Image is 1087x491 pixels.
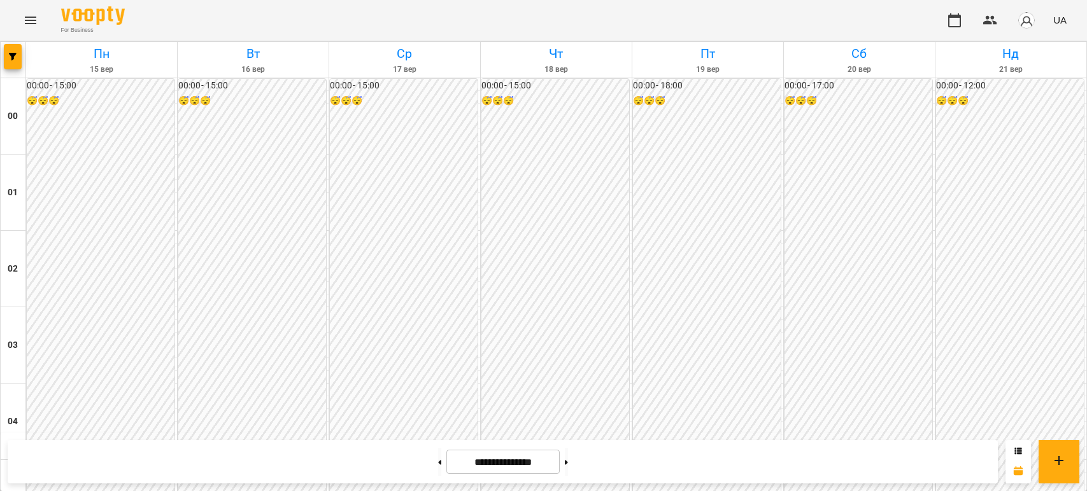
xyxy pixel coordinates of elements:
[8,109,18,123] h6: 00
[8,262,18,276] h6: 02
[936,94,1084,108] h6: 😴😴😴
[61,26,125,34] span: For Business
[481,94,629,108] h6: 😴😴😴
[633,79,781,93] h6: 00:00 - 18:00
[8,415,18,429] h6: 04
[330,79,478,93] h6: 00:00 - 15:00
[1053,13,1067,27] span: UA
[785,94,932,108] h6: 😴😴😴
[178,79,326,93] h6: 00:00 - 15:00
[178,94,326,108] h6: 😴😴😴
[180,64,327,76] h6: 16 вер
[8,338,18,352] h6: 03
[481,79,629,93] h6: 00:00 - 15:00
[27,79,174,93] h6: 00:00 - 15:00
[786,44,933,64] h6: Сб
[61,6,125,25] img: Voopty Logo
[483,64,630,76] h6: 18 вер
[330,94,478,108] h6: 😴😴😴
[633,94,781,108] h6: 😴😴😴
[331,64,478,76] h6: 17 вер
[180,44,327,64] h6: Вт
[15,5,46,36] button: Menu
[28,44,175,64] h6: Пн
[1048,8,1072,32] button: UA
[937,44,1084,64] h6: Нд
[483,44,630,64] h6: Чт
[28,64,175,76] h6: 15 вер
[937,64,1084,76] h6: 21 вер
[936,79,1084,93] h6: 00:00 - 12:00
[8,186,18,200] h6: 01
[634,64,781,76] h6: 19 вер
[786,64,933,76] h6: 20 вер
[634,44,781,64] h6: Пт
[785,79,932,93] h6: 00:00 - 17:00
[27,94,174,108] h6: 😴😴😴
[1018,11,1035,29] img: avatar_s.png
[331,44,478,64] h6: Ср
